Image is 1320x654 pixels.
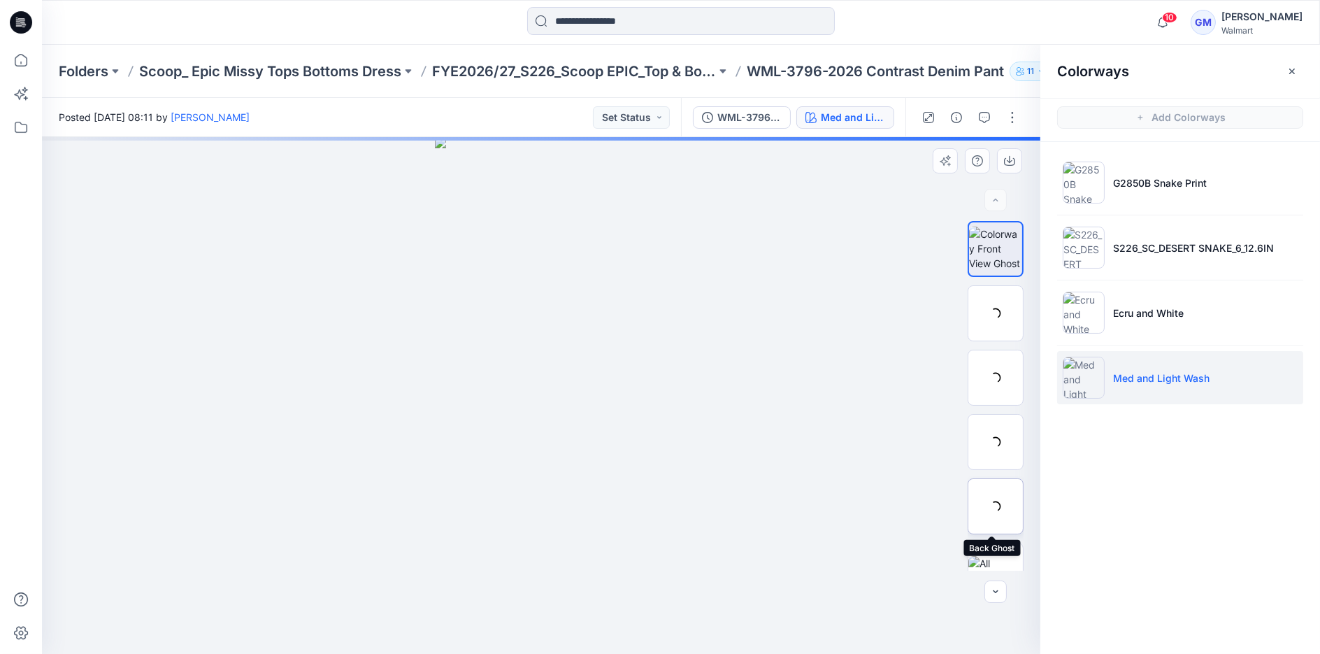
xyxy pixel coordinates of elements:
[717,110,782,125] div: WML-3796-2026 Contrast Denim Pant_Full Colorway
[1063,162,1105,204] img: G2850B Snake Print
[747,62,1004,81] p: WML-3796-2026 Contrast Denim Pant
[59,62,108,81] a: Folders
[945,106,968,129] button: Details
[171,111,250,123] a: [PERSON_NAME]
[969,227,1022,271] img: Colorway Front View Ghost
[1113,371,1210,385] p: Med and Light Wash
[796,106,894,129] button: Med and Light Wash
[1010,62,1052,81] button: 11
[1057,63,1129,80] h2: Colorways
[821,110,885,125] div: Med and Light Wash
[59,110,250,125] span: Posted [DATE] 08:11 by
[1027,64,1034,79] p: 11
[968,556,1023,585] img: All colorways
[432,62,716,81] a: FYE2026/27_S226_Scoop EPIC_Top & Bottom
[1113,306,1184,320] p: Ecru and White
[1221,8,1303,25] div: [PERSON_NAME]
[1063,357,1105,399] img: Med and Light Wash
[1063,227,1105,269] img: S226_SC_DESERT SNAKE_6_12.6IN
[1191,10,1216,35] div: GM
[1162,12,1177,23] span: 10
[139,62,401,81] a: Scoop_ Epic Missy Tops Bottoms Dress
[1063,292,1105,334] img: Ecru and White
[1221,25,1303,36] div: Walmart
[1113,176,1207,190] p: G2850B Snake Print
[693,106,791,129] button: WML-3796-2026 Contrast Denim Pant_Full Colorway
[1113,241,1274,255] p: S226_SC_DESERT SNAKE_6_12.6IN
